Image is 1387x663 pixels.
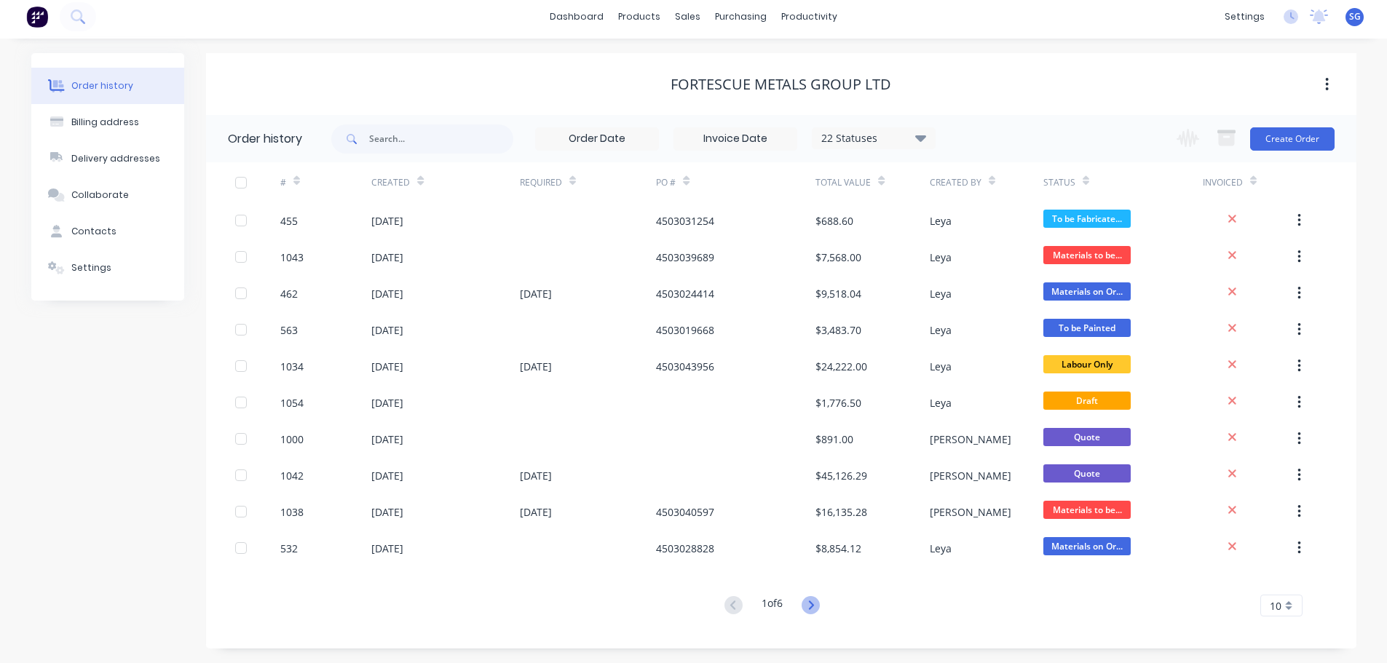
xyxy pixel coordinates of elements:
span: To be Painted [1043,319,1131,337]
div: Settings [71,261,111,274]
span: Materials to be... [1043,501,1131,519]
div: settings [1217,6,1272,28]
img: Factory [26,6,48,28]
div: Collaborate [71,188,129,202]
div: [PERSON_NAME] [930,504,1011,520]
button: Collaborate [31,177,184,213]
span: Draft [1043,392,1131,410]
input: Order Date [536,128,658,150]
div: $16,135.28 [815,504,867,520]
div: Status [1043,176,1075,189]
div: 532 [280,541,298,556]
div: Order history [71,79,133,92]
div: 1 of 6 [762,595,783,616]
div: 1038 [280,504,304,520]
div: 4503019668 [656,322,714,338]
span: 10 [1270,598,1281,614]
div: [DATE] [371,432,403,447]
div: PO # [656,162,815,202]
div: Required [520,176,562,189]
div: Leya [930,286,952,301]
div: [DATE] [520,286,552,301]
div: 4503043956 [656,359,714,374]
div: Leya [930,395,952,410]
div: [DATE] [371,541,403,556]
div: purchasing [708,6,774,28]
div: Leya [930,250,952,265]
div: $9,518.04 [815,286,861,301]
div: 4503031254 [656,213,714,229]
div: Created [371,176,410,189]
div: Delivery addresses [71,152,160,165]
div: Total Value [815,176,871,189]
button: Billing address [31,104,184,140]
div: 563 [280,322,298,338]
div: 1043 [280,250,304,265]
div: [DATE] [371,504,403,520]
input: Invoice Date [674,128,797,150]
button: Order history [31,68,184,104]
div: [DATE] [520,468,552,483]
input: Search... [369,124,513,154]
div: [DATE] [371,395,403,410]
div: Created By [930,176,981,189]
span: Materials on Or... [1043,537,1131,555]
div: [PERSON_NAME] [930,432,1011,447]
div: 4503024414 [656,286,714,301]
div: 22 Statuses [813,130,935,146]
div: 1000 [280,432,304,447]
span: Materials to be... [1043,246,1131,264]
div: Required [520,162,657,202]
div: sales [668,6,708,28]
div: Leya [930,213,952,229]
div: $24,222.00 [815,359,867,374]
div: # [280,176,286,189]
div: Invoiced [1203,162,1294,202]
div: Leya [930,322,952,338]
div: [DATE] [520,504,552,520]
div: Leya [930,359,952,374]
div: [DATE] [371,286,403,301]
div: [DATE] [371,468,403,483]
div: 4503039689 [656,250,714,265]
div: FORTESCUE METALS GROUP LTD [671,76,891,93]
div: 1054 [280,395,304,410]
div: [DATE] [520,359,552,374]
div: $45,126.29 [815,468,867,483]
div: Order history [228,130,302,148]
div: $8,854.12 [815,541,861,556]
span: Materials on Or... [1043,282,1131,301]
div: $7,568.00 [815,250,861,265]
span: To be Fabricate... [1043,210,1131,228]
div: $1,776.50 [815,395,861,410]
span: Quote [1043,428,1131,446]
div: productivity [774,6,845,28]
span: Quote [1043,464,1131,483]
div: Invoiced [1203,176,1243,189]
span: Labour Only [1043,355,1131,373]
span: SG [1349,10,1361,23]
div: $688.60 [815,213,853,229]
div: [PERSON_NAME] [930,468,1011,483]
div: 455 [280,213,298,229]
div: 462 [280,286,298,301]
div: Billing address [71,116,139,129]
div: $891.00 [815,432,853,447]
div: Total Value [815,162,929,202]
div: products [611,6,668,28]
div: Created By [930,162,1043,202]
div: Contacts [71,225,116,238]
a: dashboard [542,6,611,28]
button: Delivery addresses [31,140,184,177]
div: PO # [656,176,676,189]
div: Created [371,162,519,202]
div: [DATE] [371,213,403,229]
div: 4503040597 [656,504,714,520]
div: 1034 [280,359,304,374]
div: [DATE] [371,322,403,338]
div: Leya [930,541,952,556]
button: Settings [31,250,184,286]
div: [DATE] [371,250,403,265]
div: 4503028828 [656,541,714,556]
button: Create Order [1250,127,1335,151]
